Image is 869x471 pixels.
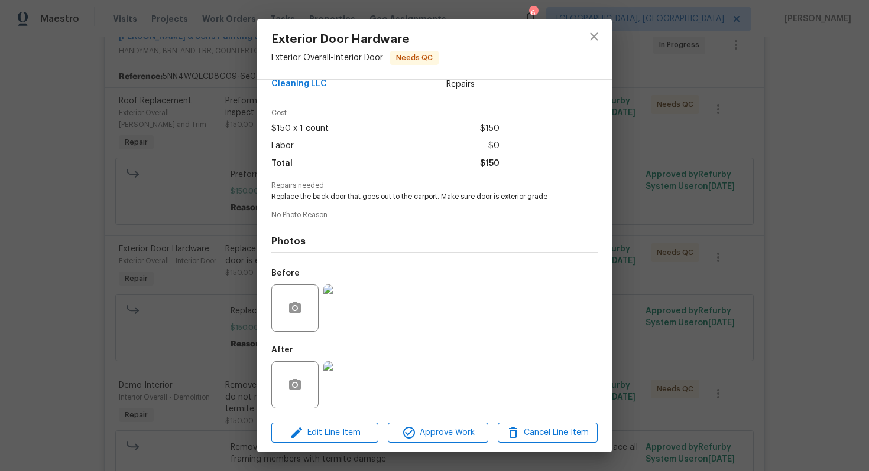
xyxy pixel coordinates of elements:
[271,192,565,202] span: Replace the back door that goes out to the carport. Make sure door is exterior grade
[580,22,608,51] button: close
[271,346,293,354] h5: After
[271,155,293,172] span: Total
[271,54,383,62] span: Exterior Overall - Interior Door
[271,182,598,189] span: Repairs needed
[271,235,598,247] h4: Photos
[271,71,446,89] span: [PERSON_NAME] & Sons Painting & Cleaning LLC
[388,423,488,443] button: Approve Work
[480,120,500,138] span: $150
[271,211,598,219] span: No Photo Reason
[498,423,598,443] button: Cancel Line Item
[271,423,378,443] button: Edit Line Item
[271,33,439,46] span: Exterior Door Hardware
[271,120,329,138] span: $150 x 1 count
[271,138,294,155] span: Labor
[501,426,594,440] span: Cancel Line Item
[391,426,484,440] span: Approve Work
[391,52,437,64] span: Needs QC
[275,426,375,440] span: Edit Line Item
[529,7,537,19] div: 6
[271,269,300,277] h5: Before
[480,155,500,172] span: $150
[271,109,500,117] span: Cost
[446,78,500,90] span: Repairs
[488,138,500,155] span: $0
